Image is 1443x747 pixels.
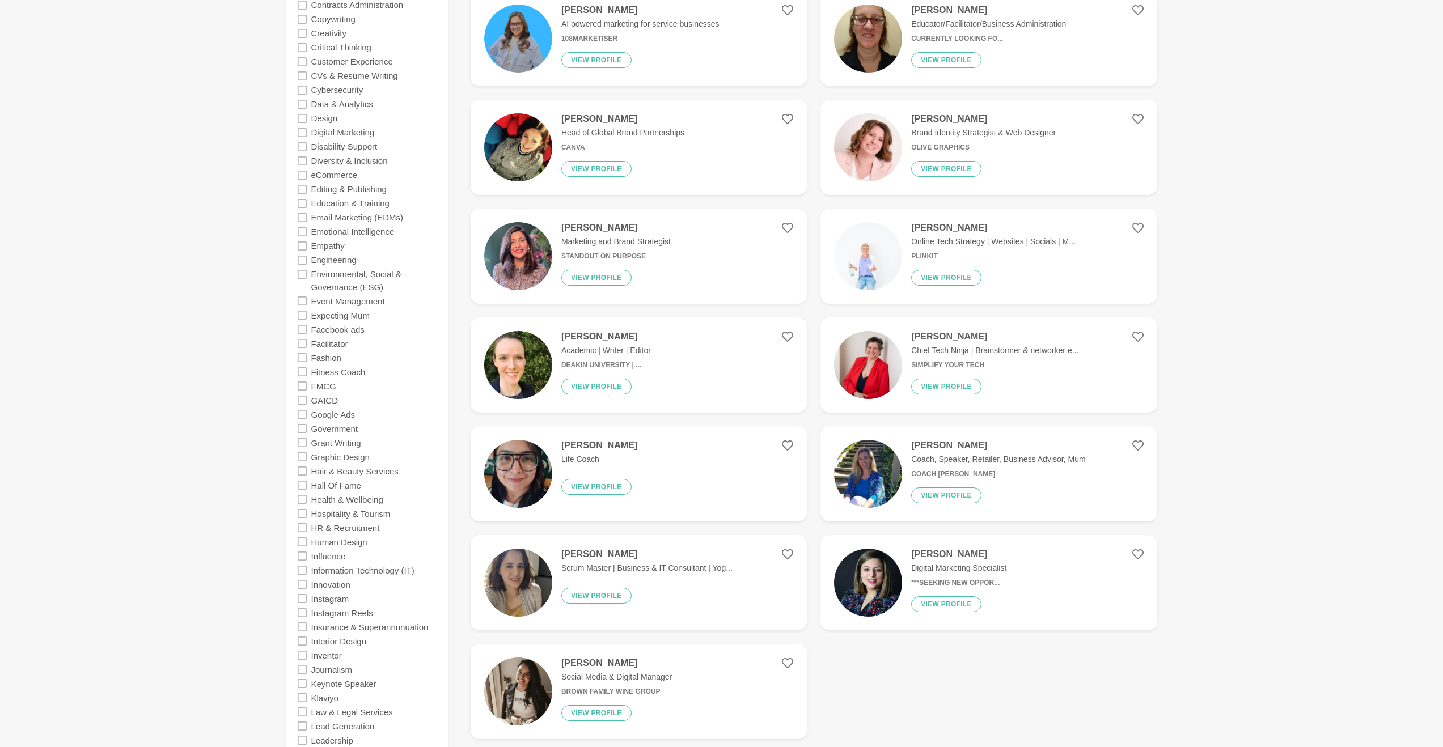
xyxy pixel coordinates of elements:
label: CVs & Resume Writing [311,69,398,83]
a: [PERSON_NAME]Social Media & Digital ManagerBrown Family Wine GroupView profile [471,644,807,739]
img: 3e9508da3ac1a927a76fac642704b89b977c02e8-500x500.jpg [834,113,902,181]
h6: Currently Looking Fo... [911,35,1066,43]
img: 6606889ac1a6905f8d8236cfe0e9496f07d28070-5600x4480.jpg [834,222,902,290]
img: a1d562f41bc5d817979ac70d88e1491a68d2fe67-2233x3051.jpg [834,440,902,508]
p: Digital Marketing Specialist [911,562,1006,574]
label: Law & Legal Services [311,704,393,719]
label: Email Marketing (EDMs) [311,210,404,224]
label: Data & Analytics [311,97,373,111]
h4: [PERSON_NAME] [561,549,733,560]
label: Critical Thinking [311,40,371,54]
h4: [PERSON_NAME] [561,113,684,125]
p: Chief Tech Ninja | Brainstormer & networker e... [911,345,1078,356]
label: Inventor [311,648,342,662]
p: Social Media & Digital Manager [561,671,672,683]
label: Information Technology (IT) [311,563,414,577]
label: Education & Training [311,196,390,210]
h6: Coach [PERSON_NAME] [911,470,1085,478]
label: Facebook ads [311,322,365,336]
h6: Simplify Your Tech [911,361,1078,370]
label: Engineering [311,253,357,267]
img: 54605115a077ceb37cfc1c43eabba84df2f09209-1080x1080.png [484,113,552,181]
button: View profile [561,52,632,68]
button: View profile [561,705,632,721]
p: Life Coach [561,453,637,465]
label: Instagram [311,591,349,605]
p: Online Tech Strategy | Websites | Socials | M... [911,236,1076,248]
label: Facilitator [311,336,348,350]
label: Fashion [311,350,341,364]
label: Emotional Intelligence [311,224,395,239]
label: Government [311,421,358,435]
h6: ***SEEKING NEW OPPOR... [911,579,1006,587]
h6: Olive Graphics [911,143,1056,152]
label: Graphic Design [311,449,370,464]
label: Customer Experience [311,54,393,69]
p: Marketing and Brand Strategist [561,236,671,248]
button: View profile [911,487,981,503]
a: [PERSON_NAME]Brand Identity Strategist & Web DesignerOlive GraphicsView profile [820,100,1157,195]
button: View profile [911,596,981,612]
img: f2ac4a36fdc75bcf3d7443fe8007f5718dcfd874-600x600.png [484,5,552,73]
button: View profile [911,379,981,394]
label: Design [311,111,338,125]
a: [PERSON_NAME]Coach, Speaker, Retailer, Business Advisor, MumCoach [PERSON_NAME]View profile [820,426,1157,521]
h4: [PERSON_NAME] [911,113,1056,125]
button: View profile [911,270,981,286]
h4: [PERSON_NAME] [911,222,1076,234]
h6: Standout On Purpose [561,252,671,261]
a: [PERSON_NAME]Scrum Master | Business & IT Consultant | Yog...View profile [471,535,807,630]
p: Coach, Speaker, Retailer, Business Advisor, Mum [911,453,1085,465]
p: Head of Global Brand Partnerships [561,127,684,139]
h4: [PERSON_NAME] [561,222,671,234]
img: 48299bfd38c0806dd1420c1220c4332ed9e7922b-557x948.jpg [484,440,552,508]
h4: [PERSON_NAME] [911,549,1006,560]
h6: Canva [561,143,684,152]
label: GAICD [311,393,338,407]
img: fe8fdd9d18928f97b08b8a2f50e28f709503b6c5-2996x2000.jpg [834,331,902,399]
img: 125e4231c23fbbaefb4df2d30ea71dfb3e7dafee-782x782.jpg [484,657,552,725]
p: AI powered marketing for service businesses [561,18,720,30]
h4: [PERSON_NAME] [561,5,720,16]
label: Google Ads [311,407,356,421]
label: Influence [311,549,346,563]
label: Expecting Mum [311,308,370,322]
p: Educator/Facilitator/Business Administration [911,18,1066,30]
label: Empathy [311,239,345,253]
img: 7136c2173951baeeb0f69b8bc52cce2a7f59656a-400x400.png [484,222,552,290]
label: Klaviyo [311,690,338,704]
button: View profile [561,161,632,177]
h6: Plinkit [911,252,1076,261]
h4: [PERSON_NAME] [561,657,672,669]
h4: [PERSON_NAME] [911,5,1066,16]
label: HR & Recruitment [311,520,380,534]
button: View profile [911,52,981,68]
label: Instagram Reels [311,605,373,619]
label: Event Management [311,294,385,308]
h6: 108Marketiser [561,35,720,43]
button: View profile [561,479,632,495]
h4: [PERSON_NAME] [911,331,1078,342]
label: Insurance & Superannunuation [311,619,429,634]
h4: [PERSON_NAME] [561,440,637,451]
label: Health & Wellbeing [311,492,383,506]
label: Innovation [311,577,350,591]
label: Lead Generation [311,719,375,733]
label: Diversity & Inclusion [311,154,388,168]
label: Hall Of Fame [311,478,361,492]
img: a54c1e071b777ac08199434fe7c99a223aa8ad3c-2448x3264.jpg [484,549,552,617]
p: Brand Identity Strategist & Web Designer [911,127,1056,139]
label: Grant Writing [311,435,361,449]
label: Hair & Beauty Services [311,464,399,478]
p: Academic | Writer | Editor [561,345,651,356]
label: Digital Marketing [311,125,375,139]
img: e6fe36d68e81e10b8b39b1802dafca6998e23e77-2316x2317.jpg [484,331,552,399]
label: Journalism [311,662,353,676]
p: Scrum Master | Business & IT Consultant | Yog... [561,562,733,574]
button: View profile [561,588,632,604]
a: [PERSON_NAME]Life CoachView profile [471,426,807,521]
img: 8c205e3283ec991c67d8cf257cecea15b368b563-2314x3040.jpg [834,5,902,73]
label: Keynote Speaker [311,676,376,690]
h6: Deakin University | ... [561,361,651,370]
label: Disability Support [311,139,378,154]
